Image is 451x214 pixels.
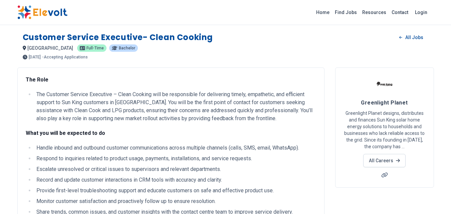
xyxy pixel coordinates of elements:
[332,7,360,18] a: Find Jobs
[394,32,428,42] a: All Jobs
[313,7,332,18] a: Home
[376,76,393,92] img: Greenlight Planet
[411,6,431,19] a: Login
[86,46,104,50] span: Full-time
[23,32,213,43] h1: Customer Service Executive- Clean Cooking
[26,130,105,136] strong: What you will be expected to do
[361,99,408,106] span: Greenlight Planet
[34,187,316,195] li: Provide first-level troubleshooting support and educate customers on safe and effective product use.
[34,155,316,163] li: Respond to inquiries related to product usage, payments, installations, and service requests.
[34,144,316,152] li: Handle inbound and outbound customer communications across multiple channels (calls, SMS, email, ...
[34,176,316,184] li: Record and update customer interactions in CRM tools with accuracy and clarity.
[29,55,41,59] span: [DATE]
[26,76,48,83] strong: The Role
[17,5,67,19] img: Elevolt
[360,7,389,18] a: Resources
[389,7,411,18] a: Contact
[42,55,88,59] p: - Accepting Applications
[27,45,73,51] span: [GEOGRAPHIC_DATA]
[34,90,316,123] li: The Customer Service Executive – Clean Cooking will be responsible for delivering timely, empathe...
[119,46,135,50] span: Bachelor
[363,154,406,167] a: All Careers
[34,197,316,205] li: Monitor customer satisfaction and proactively follow up to ensure resolution.
[34,165,316,173] li: Escalate unresolved or critical issues to supervisors and relevant departments.
[344,110,426,150] p: Greenlight Planet designs, distributes and finances Sun King solar home energy solutions to house...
